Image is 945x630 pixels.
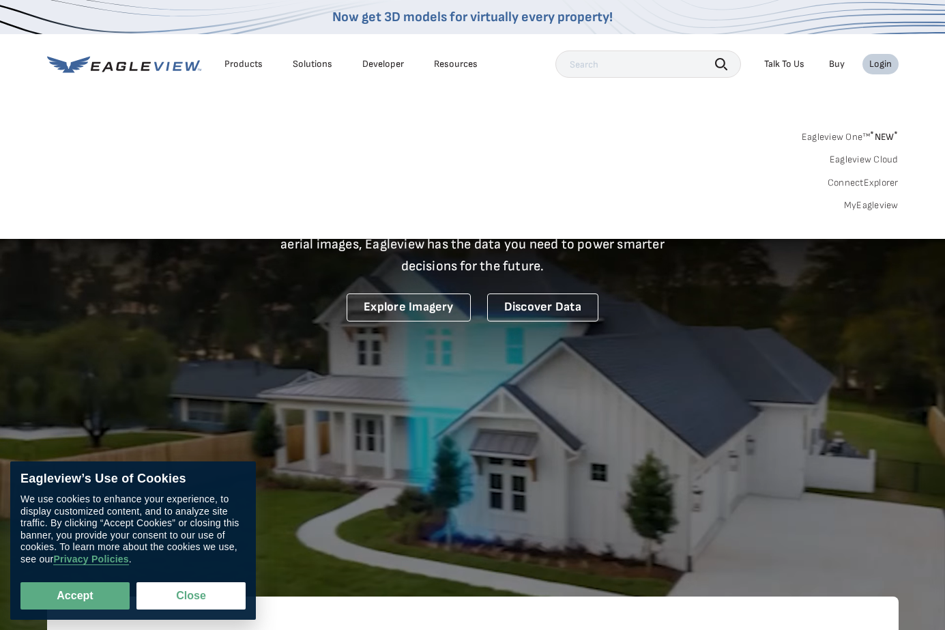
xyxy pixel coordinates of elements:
[53,554,128,565] a: Privacy Policies
[20,472,246,487] div: Eagleview’s Use of Cookies
[555,51,741,78] input: Search
[20,493,246,565] div: We use cookies to enhance your experience, to display customized content, and to analyze site tra...
[830,154,899,166] a: Eagleview Cloud
[434,58,478,70] div: Resources
[362,58,404,70] a: Developer
[764,58,804,70] div: Talk To Us
[869,58,892,70] div: Login
[332,9,613,25] a: Now get 3D models for virtually every property!
[802,127,899,143] a: Eagleview One™*NEW*
[870,131,898,143] span: NEW
[20,582,130,610] button: Accept
[264,212,682,277] p: A new era starts here. Built on more than 3.5 billion high-resolution aerial images, Eagleview ha...
[136,582,246,610] button: Close
[293,58,332,70] div: Solutions
[487,293,598,321] a: Discover Data
[828,177,899,189] a: ConnectExplorer
[829,58,845,70] a: Buy
[844,199,899,212] a: MyEagleview
[224,58,263,70] div: Products
[347,293,471,321] a: Explore Imagery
